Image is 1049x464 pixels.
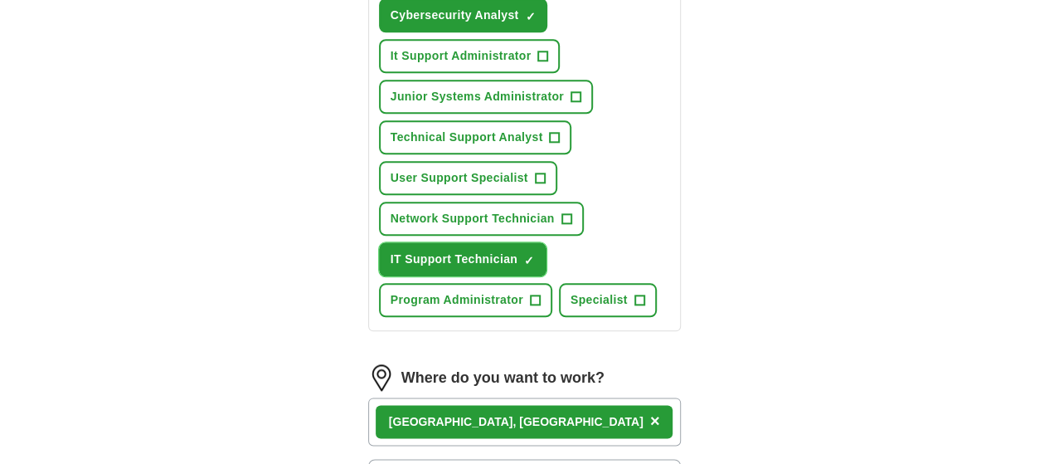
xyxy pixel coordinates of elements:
[379,39,561,73] button: It Support Administrator
[391,7,519,24] span: Cybersecurity Analyst
[391,88,564,105] span: Junior Systems Administrator
[368,364,395,391] img: location.png
[650,412,660,430] span: ×
[401,367,605,389] label: Where do you want to work?
[391,291,523,309] span: Program Administrator
[391,169,528,187] span: User Support Specialist
[559,283,657,317] button: Specialist
[379,202,584,236] button: Network Support Technician
[379,242,546,276] button: IT Support Technician✓
[525,10,535,23] span: ✓
[650,409,660,434] button: ×
[379,161,557,195] button: User Support Specialist
[571,291,628,309] span: Specialist
[379,80,593,114] button: Junior Systems Administrator
[391,129,543,146] span: Technical Support Analyst
[391,251,517,268] span: IT Support Technician
[379,283,552,317] button: Program Administrator
[524,254,534,267] span: ✓
[391,47,532,65] span: It Support Administrator
[379,120,572,154] button: Technical Support Analyst
[391,210,555,227] span: Network Support Technician
[389,413,643,431] div: [GEOGRAPHIC_DATA], [GEOGRAPHIC_DATA]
